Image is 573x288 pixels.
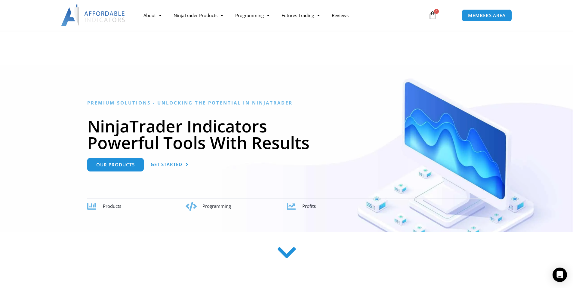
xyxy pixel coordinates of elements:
[151,158,189,171] a: Get Started
[553,268,567,282] div: Open Intercom Messenger
[276,8,326,22] a: Futures Trading
[202,203,231,209] span: Programming
[87,158,144,171] a: Our Products
[96,162,135,167] span: Our Products
[419,7,446,24] a: 0
[168,8,229,22] a: NinjaTrader Products
[434,9,439,14] span: 0
[229,8,276,22] a: Programming
[151,162,182,167] span: Get Started
[468,13,506,18] span: MEMBERS AREA
[103,203,121,209] span: Products
[61,5,126,26] img: LogoAI | Affordable Indicators – NinjaTrader
[87,118,486,151] h1: NinjaTrader Indicators Powerful Tools With Results
[87,100,486,106] h6: Premium Solutions - Unlocking the Potential in NinjaTrader
[137,8,168,22] a: About
[137,8,421,22] nav: Menu
[302,203,316,209] span: Profits
[462,9,512,22] a: MEMBERS AREA
[326,8,355,22] a: Reviews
